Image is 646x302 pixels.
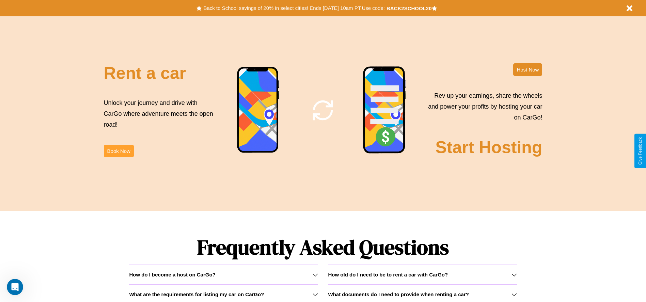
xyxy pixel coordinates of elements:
[328,272,448,277] h3: How old do I need to be to rent a car with CarGo?
[328,291,469,297] h3: What documents do I need to provide when renting a car?
[129,291,264,297] h3: What are the requirements for listing my car on CarGo?
[202,3,386,13] button: Back to School savings of 20% in select cities! Ends [DATE] 10am PT.Use code:
[363,66,406,155] img: phone
[237,66,280,154] img: phone
[7,279,23,295] iframe: Intercom live chat
[638,137,643,165] div: Give Feedback
[129,230,517,265] h1: Frequently Asked Questions
[129,272,215,277] h3: How do I become a host on CarGo?
[387,5,432,11] b: BACK2SCHOOL20
[104,145,134,157] button: Book Now
[436,138,542,157] h2: Start Hosting
[513,63,542,76] button: Host Now
[104,97,216,130] p: Unlock your journey and drive with CarGo where adventure meets the open road!
[104,63,186,83] h2: Rent a car
[424,90,542,123] p: Rev up your earnings, share the wheels and power your profits by hosting your car on CarGo!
